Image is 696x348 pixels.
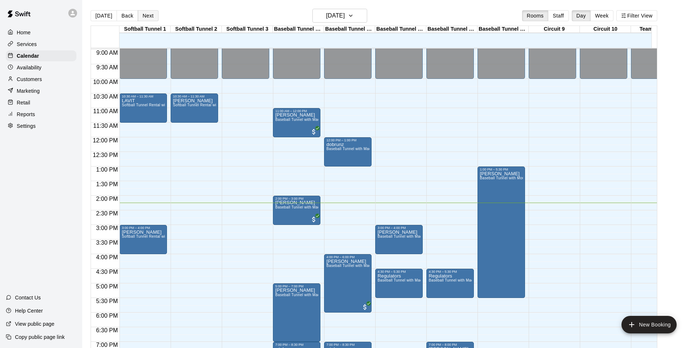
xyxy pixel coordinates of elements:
[17,87,40,95] p: Marketing
[94,196,120,202] span: 2:00 PM
[273,108,320,137] div: 11:00 AM – 12:00 PM: Quintin Carlisle
[275,205,327,209] span: Baseball Tunnel with Machine
[91,108,120,114] span: 11:00 AM
[173,95,216,98] div: 10:30 AM – 11:30 AM
[273,196,320,225] div: 2:00 PM – 3:00 PM: Anthony Avelar
[326,147,378,151] span: Baseball Tunnel with Machine
[15,333,65,341] p: Copy public page link
[326,11,345,21] h6: [DATE]
[548,10,569,21] button: Staff
[326,138,369,142] div: 12:00 PM – 1:00 PM
[631,26,682,33] div: Team Room 1
[17,122,36,130] p: Settings
[6,85,76,96] a: Marketing
[429,270,472,274] div: 4:30 PM – 5:30 PM
[6,121,76,131] div: Settings
[275,197,318,200] div: 2:00 PM – 3:00 PM
[17,52,39,60] p: Calendar
[91,152,119,158] span: 12:30 PM
[171,26,222,33] div: Softball Tunnel 2
[171,93,218,123] div: 10:30 AM – 11:30 AM: SMITH
[91,79,120,85] span: 10:00 AM
[375,26,426,33] div: Baseball Tunnel 6 (Machine)
[122,226,165,230] div: 3:00 PM – 4:00 PM
[173,103,235,107] span: Softball Tunnel Rental with Machine
[6,62,76,73] div: Availability
[6,97,76,108] a: Retail
[94,167,120,173] span: 1:00 PM
[15,294,41,301] p: Contact Us
[122,95,165,98] div: 10:30 AM – 11:30 AM
[138,10,158,21] button: Next
[522,10,548,21] button: Rooms
[273,26,324,33] div: Baseball Tunnel 4 (Machine)
[326,255,369,259] div: 4:00 PM – 6:00 PM
[15,320,54,328] p: View public page
[122,103,184,107] span: Softball Tunnel Rental with Machine
[17,99,30,106] p: Retail
[273,283,320,342] div: 5:00 PM – 7:00 PM: larsen
[478,26,529,33] div: Baseball Tunnel 8 (Mound)
[222,26,273,33] div: Softball Tunnel 3
[122,234,184,238] span: Softball Tunnel Rental with Machine
[572,10,591,21] button: Day
[429,343,472,347] div: 7:00 PM – 8:00 PM
[94,254,120,260] span: 4:00 PM
[429,278,480,282] span: Baseball Tunnel with Machine
[94,327,120,333] span: 6:30 PM
[6,27,76,38] a: Home
[94,225,120,231] span: 3:00 PM
[91,123,120,129] span: 11:30 AM
[6,109,76,120] a: Reports
[312,9,367,23] button: [DATE]
[426,26,478,33] div: Baseball Tunnel 7 (Mound/Machine)
[377,270,421,274] div: 4:30 PM – 5:30 PM
[377,234,429,238] span: Baseball Tunnel with Machine
[324,137,372,167] div: 12:00 PM – 1:00 PM: dobrunz
[94,181,120,187] span: 1:30 PM
[580,26,631,33] div: Circuit 10
[590,10,613,21] button: Week
[478,167,525,298] div: 1:00 PM – 5:30 PM: JOSH ANDERSON
[94,240,120,246] span: 3:30 PM
[95,50,120,56] span: 9:00 AM
[529,26,580,33] div: Circuit 9
[91,10,117,21] button: [DATE]
[361,303,369,311] span: All customers have paid
[17,64,42,71] p: Availability
[119,93,167,123] div: 10:30 AM – 11:30 AM: LAVIT
[94,298,120,304] span: 5:30 PM
[6,50,76,61] a: Calendar
[310,216,317,223] span: All customers have paid
[480,168,523,171] div: 1:00 PM – 5:30 PM
[426,269,474,298] div: 4:30 PM – 5:30 PM: Regulators
[275,284,318,288] div: 5:00 PM – 7:00 PM
[94,210,120,217] span: 2:30 PM
[377,226,421,230] div: 3:00 PM – 4:00 PM
[275,109,318,113] div: 11:00 AM – 12:00 PM
[95,64,120,70] span: 9:30 AM
[324,26,375,33] div: Baseball Tunnel 5 (Machine)
[17,29,31,36] p: Home
[94,283,120,290] span: 5:00 PM
[119,26,171,33] div: Softball Tunnel 1
[310,128,317,135] span: All customers have paid
[326,264,378,268] span: Baseball Tunnel with Machine
[616,10,657,21] button: Filter View
[275,293,327,297] span: Baseball Tunnel with Machine
[17,41,37,48] p: Services
[326,343,369,347] div: 7:00 PM – 8:30 PM
[119,225,167,254] div: 3:00 PM – 4:00 PM: brian b
[117,10,138,21] button: Back
[375,269,423,298] div: 4:30 PM – 5:30 PM: Regulators
[17,111,35,118] p: Reports
[6,74,76,85] a: Customers
[91,93,120,100] span: 10:30 AM
[377,278,429,282] span: Baseball Tunnel with Machine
